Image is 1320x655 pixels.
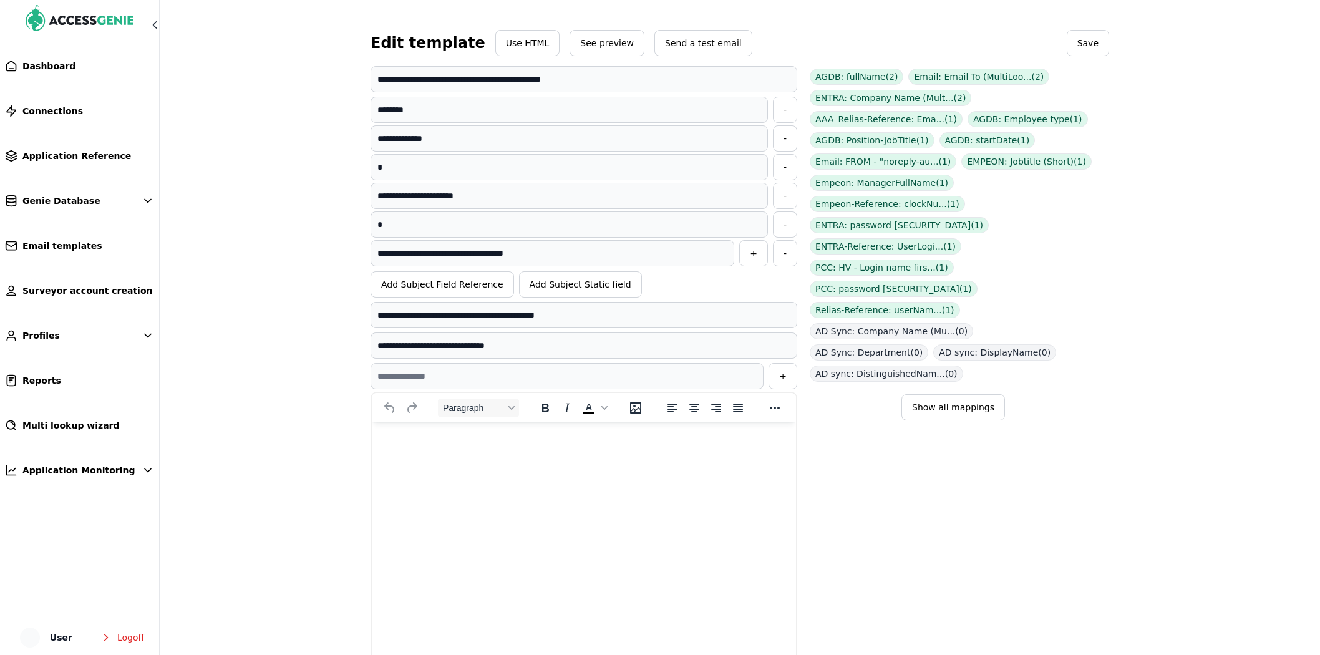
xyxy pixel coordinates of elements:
span: Multi lookup wizard [22,419,120,432]
button: - [773,240,797,266]
span: User [50,630,72,645]
span: AGDB: Position-JobTitle ( 1 ) [815,134,929,147]
button: Justify [727,399,749,417]
span: AAA_Relias-Reference: Email [815,114,944,124]
span: Relias-Reference: userName [815,305,942,315]
h3: Edit template [371,30,1109,56]
span: ENTRA-Reference: UserLogin [815,241,943,251]
span: Surveyor account creation [22,284,152,297]
button: Block Paragraph [438,399,519,417]
span: Add Subject Field Reference [381,278,503,291]
span: Show all mappings [912,401,994,414]
span: AGDB: Employee type ( 1 ) [973,113,1082,125]
span: ( 1 ) [815,261,948,274]
button: Align right [706,399,727,417]
button: - [773,183,797,209]
span: Email: Email To (MultiLookupTable) [914,72,1031,82]
button: - [773,125,797,152]
span: AGDB: fullName ( 2 ) [815,70,898,83]
span: See preview [580,37,634,49]
button: - [773,154,797,180]
span: Use HTML [506,37,550,49]
button: See preview [570,30,644,56]
span: PCC: HV - Login name firstinitial+lastname+FacID (MultiLookupTable) [815,263,936,273]
button: Italic [556,399,578,417]
span: Send a test email [665,37,742,49]
button: Redo [401,399,422,417]
button: Save [1067,30,1109,56]
span: - [784,247,787,260]
button: Use HTML [495,30,560,56]
span: Empeon: ManagerFullName ( 1 ) [815,177,948,189]
button: Reveal or hide additional toolbar items [764,399,785,417]
div: Text color Black [578,399,609,417]
button: - [773,97,797,123]
button: Insert/edit image [625,399,646,417]
span: AD Sync: Department ( 0 ) [815,346,923,359]
span: ( 1 ) [815,283,972,295]
span: AD sync: DisplayName ( 0 ) [939,346,1051,359]
span: ( 1 ) [815,304,954,316]
span: Application Monitoring [22,464,135,477]
span: ENTRA: Company Name (Multi Lookup Table) [815,93,953,103]
span: PCC: password (Welcome2HVHC!) [815,284,959,294]
span: Email templates [22,240,102,252]
span: ( 0 ) [815,367,958,380]
span: + [750,247,757,260]
span: - [784,132,787,145]
button: Send a test email [654,30,752,56]
button: Add Subject Static field [519,271,642,298]
span: AD Sync: Company Name (Multi Lookup Table) [815,326,955,336]
button: + [739,240,768,266]
button: Logoff [90,625,154,650]
span: Connections [22,105,83,117]
span: + [779,370,787,382]
button: Add Subject Field Reference [371,271,514,298]
span: ( 2 ) [815,92,966,104]
span: Profiles [22,329,60,342]
span: Genie Database [22,195,100,207]
span: Empeon-Reference: clockNumber [815,199,947,209]
span: AGDB: startDate ( 1 ) [945,134,1030,147]
span: ( 2 ) [914,70,1044,83]
span: ( 1 ) [815,155,951,168]
button: Bold [535,399,556,417]
span: AD sync: DistinguishedName (Static) [815,369,945,379]
span: ( 1 ) [815,198,959,210]
span: - [784,190,787,202]
button: + [769,363,797,389]
span: ( 0 ) [815,325,968,337]
span: Dashboard [22,60,75,72]
button: Show all mappings [901,394,1005,420]
button: - [773,211,797,238]
span: Reports [22,374,61,387]
img: AccessGenie Logo [25,5,135,35]
span: ( 1 ) [815,113,957,125]
span: ( 1 ) [815,219,983,231]
span: EMPEON: Jobtitle (Short) ( 1 ) [967,155,1086,168]
span: Save [1077,37,1099,49]
span: - [784,218,787,231]
span: Logoff [117,631,144,644]
span: - [784,104,787,116]
span: Paragraph [443,403,504,413]
span: Add Subject Static field [530,278,631,291]
button: Align left [662,399,683,417]
button: Undo [379,399,400,417]
span: Application Reference [22,150,131,162]
span: - [784,161,787,173]
span: Email: FROM - "noreply-automation@accessgenie.com" [815,157,938,167]
span: ENTRA: password (Context1!) [815,220,971,230]
button: Align center [684,399,705,417]
span: ( 1 ) [815,240,956,253]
